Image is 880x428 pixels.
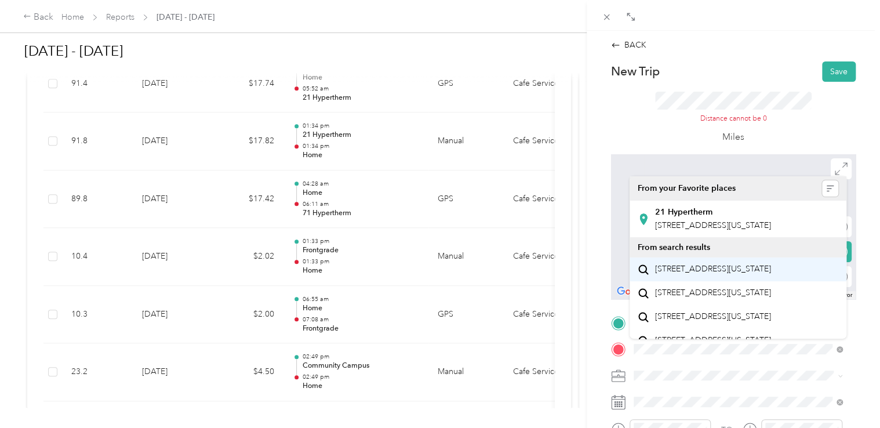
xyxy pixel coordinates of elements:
[655,114,812,124] div: Distance cannot be 0
[614,284,652,299] a: Open this area in Google Maps (opens a new window)
[655,335,771,346] span: [STREET_ADDRESS][US_STATE]
[815,363,880,428] iframe: Everlance-gr Chat Button Frame
[655,311,771,322] span: [STREET_ADDRESS][US_STATE]
[655,264,771,274] span: [STREET_ADDRESS][US_STATE]
[655,288,771,298] span: [STREET_ADDRESS][US_STATE]
[655,207,712,217] strong: 21 Hypertherm
[822,61,856,82] button: Save
[655,220,771,230] span: [STREET_ADDRESS][US_STATE]
[638,242,710,252] span: From search results
[611,39,646,51] div: BACK
[611,63,660,79] p: New Trip
[614,284,652,299] img: Google
[722,130,744,144] p: Miles
[638,183,736,194] span: From your Favorite places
